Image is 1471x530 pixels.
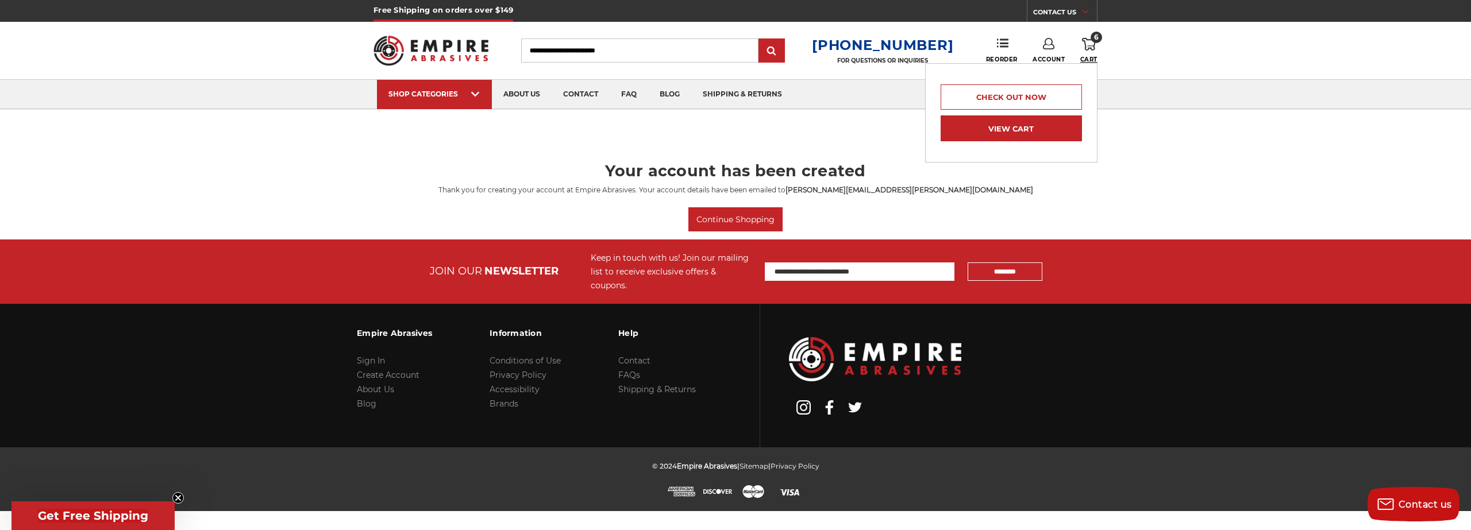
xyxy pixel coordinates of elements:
a: Conditions of Use [490,355,561,366]
a: Accessibility [490,384,540,394]
a: contact [552,80,610,109]
a: Privacy Policy [771,462,819,470]
a: shipping & returns [691,80,794,109]
a: Blog [357,399,376,409]
div: Keep in touch with us! Join our mailing list to receive exclusive offers & coupons. [591,251,753,292]
span: Account [1033,56,1065,63]
a: blog [648,80,691,109]
a: View Cart [941,115,1082,141]
span: 6 [1091,32,1102,43]
a: Reorder [986,38,1018,63]
h1: Your account has been created [378,163,1093,179]
a: [PHONE_NUMBER] [812,37,953,53]
a: Create Account [357,370,419,380]
h3: Information [490,321,561,345]
span: Reorder [986,56,1018,63]
strong: [PERSON_NAME][EMAIL_ADDRESS][PERSON_NAME][DOMAIN_NAME] [785,185,1033,194]
button: Close teaser [172,492,184,504]
h3: Help [618,321,696,345]
a: Privacy Policy [490,370,546,380]
h3: Empire Abrasives [357,321,432,345]
a: CONTACT US [1033,6,1097,22]
a: about us [492,80,552,109]
p: © 2024 | | [652,459,819,473]
p: FOR QUESTIONS OR INQUIRIES [812,57,953,64]
a: Brands [490,399,518,409]
a: About Us [357,384,394,394]
button: Contact us [1368,487,1460,521]
span: Cart [1080,56,1098,63]
a: 6 Cart [1080,38,1098,63]
a: faq [610,80,648,109]
span: Empire Abrasives [677,462,737,470]
span: JOIN OUR [430,265,482,277]
a: Sign In [357,355,385,366]
span: Contact us [1399,499,1452,510]
img: Empire Abrasives Logo Image [789,337,961,381]
a: Contact [618,355,650,366]
div: Get Free ShippingClose teaser [11,501,175,530]
a: Continue Shopping [688,207,783,231]
span: NEWSLETTER [484,265,559,277]
img: Empire Abrasives [373,28,488,73]
a: Shipping & Returns [618,384,696,394]
span: Get Free Shipping [38,509,148,523]
a: Check out now [941,84,1082,110]
a: Sitemap [740,462,768,470]
div: SHOP CATEGORIES [388,90,480,98]
input: Submit [760,40,783,63]
p: Thank you for creating your account at Empire Abrasives. Your account details have been emailed to [378,185,1093,195]
a: FAQs [618,370,640,380]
